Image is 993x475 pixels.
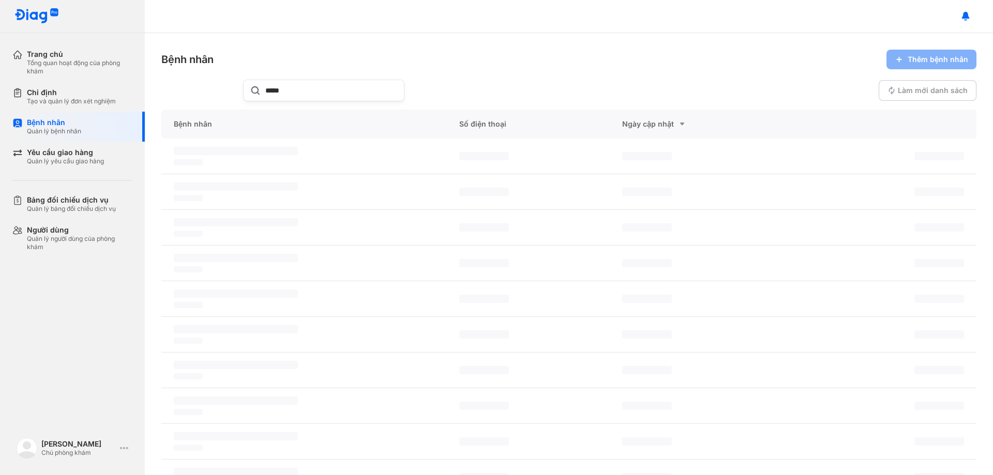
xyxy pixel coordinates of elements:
[886,50,976,69] button: Thêm bệnh nhân
[898,86,968,95] span: Làm mới danh sách
[174,289,298,298] span: ‌
[174,266,203,272] span: ‌
[914,330,964,339] span: ‌
[161,110,447,139] div: Bệnh nhân
[174,361,298,369] span: ‌
[459,188,509,196] span: ‌
[174,373,203,379] span: ‌
[41,439,116,449] div: [PERSON_NAME]
[17,438,37,458] img: logo
[174,182,298,191] span: ‌
[174,195,203,201] span: ‌
[27,127,81,135] div: Quản lý bệnh nhân
[914,437,964,446] span: ‌
[447,110,610,139] div: Số điện thoại
[622,152,672,160] span: ‌
[27,97,116,105] div: Tạo và quản lý đơn xét nghiệm
[622,188,672,196] span: ‌
[459,366,509,374] span: ‌
[914,366,964,374] span: ‌
[914,188,964,196] span: ‌
[914,152,964,160] span: ‌
[914,223,964,232] span: ‌
[622,259,672,267] span: ‌
[174,302,203,308] span: ‌
[27,50,132,59] div: Trang chủ
[914,402,964,410] span: ‌
[27,225,132,235] div: Người dùng
[174,231,203,237] span: ‌
[908,55,968,64] span: Thêm bệnh nhân
[27,118,81,127] div: Bệnh nhân
[41,449,116,457] div: Chủ phòng khám
[459,152,509,160] span: ‌
[622,118,760,130] div: Ngày cập nhật
[459,402,509,410] span: ‌
[27,88,116,97] div: Chỉ định
[174,396,298,405] span: ‌
[459,437,509,446] span: ‌
[622,402,672,410] span: ‌
[459,330,509,339] span: ‌
[459,295,509,303] span: ‌
[174,409,203,415] span: ‌
[622,437,672,446] span: ‌
[14,8,59,24] img: logo
[622,223,672,232] span: ‌
[622,366,672,374] span: ‌
[161,52,214,67] div: Bệnh nhân
[174,325,298,333] span: ‌
[27,157,104,165] div: Quản lý yêu cầu giao hàng
[459,259,509,267] span: ‌
[27,59,132,75] div: Tổng quan hoạt động của phòng khám
[27,195,116,205] div: Bảng đối chiếu dịch vụ
[622,295,672,303] span: ‌
[622,330,672,339] span: ‌
[174,254,298,262] span: ‌
[914,259,964,267] span: ‌
[174,432,298,440] span: ‌
[27,235,132,251] div: Quản lý người dùng của phòng khám
[174,338,203,344] span: ‌
[459,223,509,232] span: ‌
[879,80,976,101] button: Làm mới danh sách
[27,148,104,157] div: Yêu cầu giao hàng
[174,159,203,165] span: ‌
[914,295,964,303] span: ‌
[27,205,116,213] div: Quản lý bảng đối chiếu dịch vụ
[174,445,203,451] span: ‌
[174,218,298,226] span: ‌
[174,147,298,155] span: ‌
